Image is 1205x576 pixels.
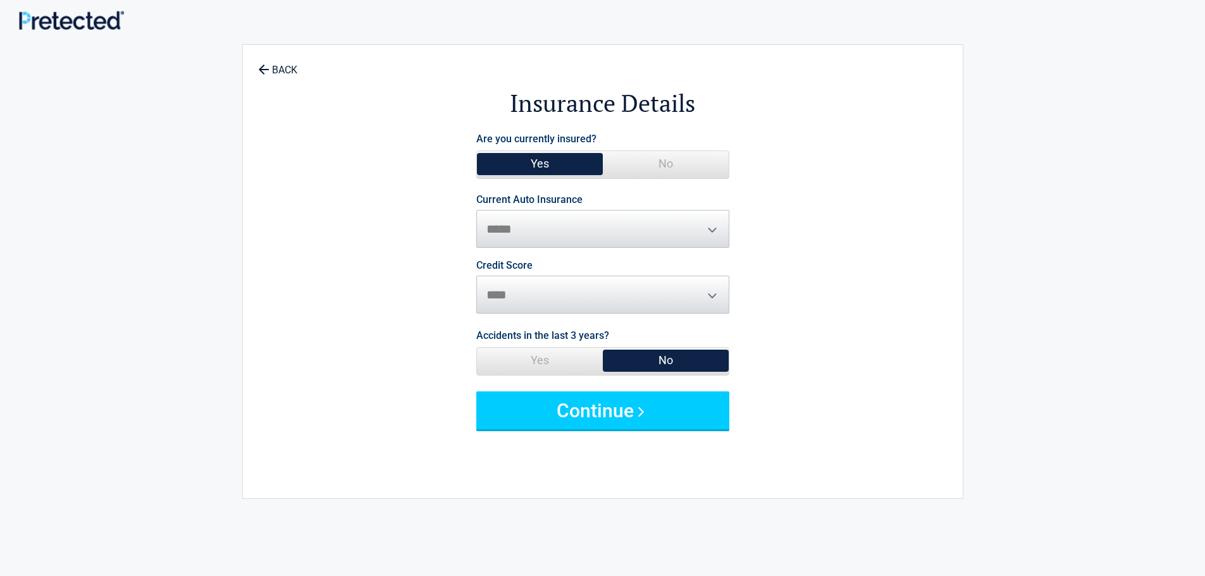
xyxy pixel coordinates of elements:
[477,151,603,176] span: Yes
[603,151,729,176] span: No
[256,53,300,75] a: BACK
[476,327,609,344] label: Accidents in the last 3 years?
[476,260,533,271] label: Credit Score
[19,11,124,30] img: Main Logo
[476,195,583,205] label: Current Auto Insurance
[477,348,603,373] span: Yes
[603,348,729,373] span: No
[476,391,729,429] button: Continue
[312,87,893,119] h2: Insurance Details
[476,130,596,147] label: Are you currently insured?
